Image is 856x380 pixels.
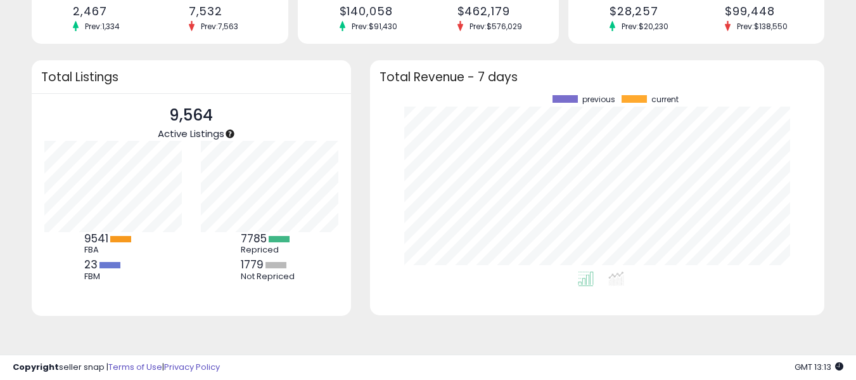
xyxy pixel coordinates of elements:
div: $140,058 [340,4,419,18]
p: 9,564 [158,103,224,128]
b: 1779 [241,257,264,272]
span: 2025-10-13 13:13 GMT [795,361,843,373]
b: 9541 [84,231,108,246]
h3: Total Revenue - 7 days [380,72,815,82]
span: Prev: $138,550 [731,21,794,32]
span: Prev: 1,334 [79,21,126,32]
div: $99,448 [725,4,802,18]
div: Not Repriced [241,272,298,282]
div: FBM [84,272,141,282]
div: Tooltip anchor [224,128,236,140]
a: Privacy Policy [164,361,220,373]
div: $28,257 [610,4,687,18]
span: previous [582,95,615,104]
div: Repriced [241,245,298,255]
b: 7785 [241,231,267,246]
div: $462,179 [457,4,537,18]
span: Prev: 7,563 [195,21,245,32]
span: Prev: $20,230 [615,21,675,32]
span: current [651,95,679,104]
div: seller snap | | [13,362,220,374]
span: Active Listings [158,127,224,140]
strong: Copyright [13,361,59,373]
span: Prev: $576,029 [463,21,528,32]
h3: Total Listings [41,72,342,82]
a: Terms of Use [108,361,162,373]
div: 7,532 [189,4,266,18]
div: 2,467 [73,4,150,18]
span: Prev: $91,430 [345,21,404,32]
div: FBA [84,245,141,255]
b: 23 [84,257,98,272]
